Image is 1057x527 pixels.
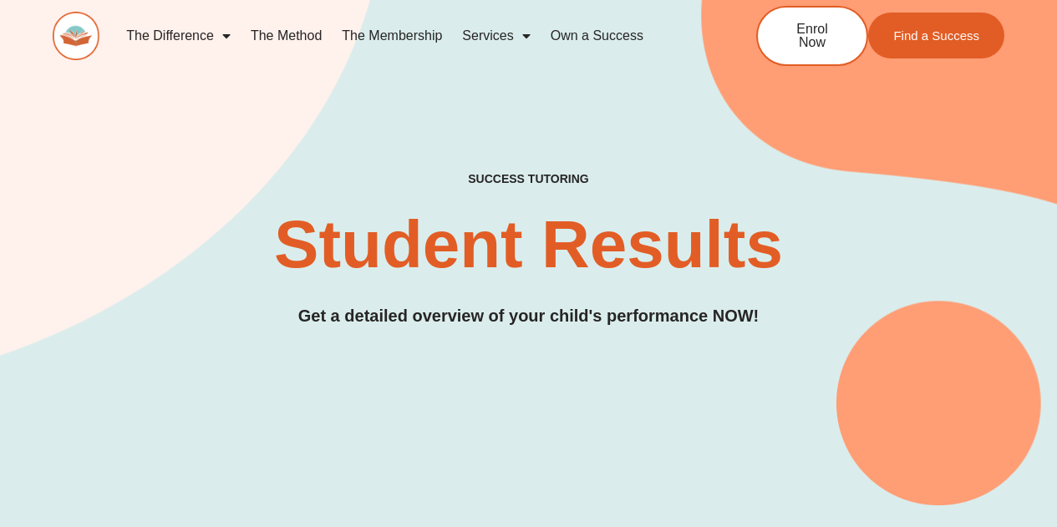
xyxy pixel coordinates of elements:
[756,6,868,66] a: Enrol Now
[783,23,841,49] span: Enrol Now
[541,17,653,55] a: Own a Success
[116,17,701,55] nav: Menu
[116,17,241,55] a: The Difference
[388,172,669,186] h4: SUCCESS TUTORING​
[332,17,452,55] a: The Membership
[868,13,1004,58] a: Find a Success
[241,17,332,55] a: The Method
[53,303,1004,329] h3: Get a detailed overview of your child's performance NOW!
[893,29,979,42] span: Find a Success
[452,17,540,55] a: Services
[86,211,971,278] h2: Student Results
